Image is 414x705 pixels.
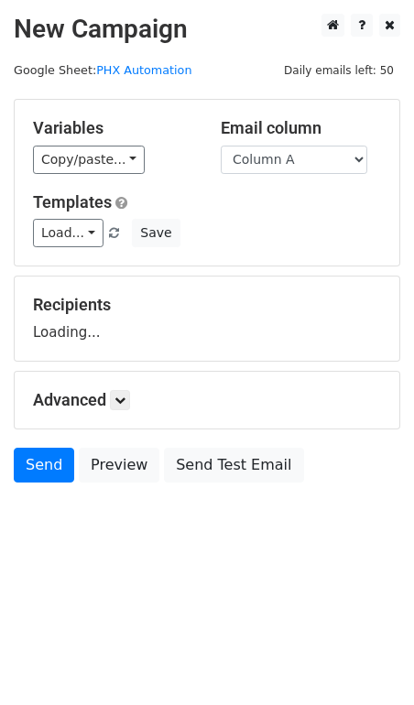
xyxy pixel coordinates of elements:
a: Load... [33,219,103,247]
a: Send [14,448,74,483]
h2: New Campaign [14,14,400,45]
a: Daily emails left: 50 [278,63,400,77]
div: Loading... [33,295,381,342]
h5: Variables [33,118,193,138]
span: Daily emails left: 50 [278,60,400,81]
h5: Email column [221,118,381,138]
a: Copy/paste... [33,146,145,174]
a: Templates [33,192,112,211]
small: Google Sheet: [14,63,192,77]
a: PHX Automation [96,63,191,77]
h5: Advanced [33,390,381,410]
button: Save [132,219,180,247]
h5: Recipients [33,295,381,315]
a: Send Test Email [164,448,303,483]
a: Preview [79,448,159,483]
